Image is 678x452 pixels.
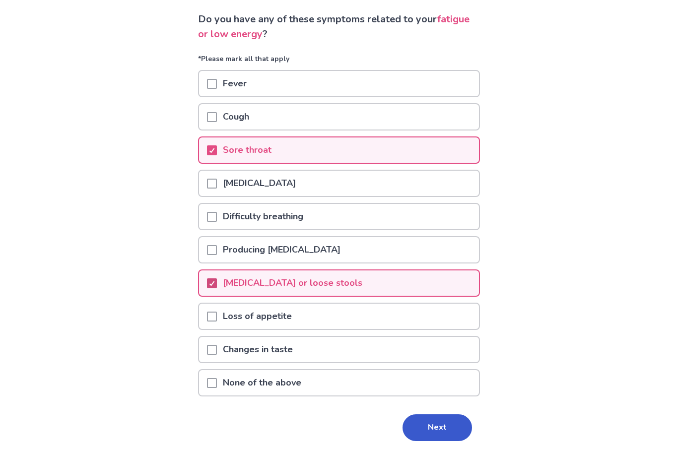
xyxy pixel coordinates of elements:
p: Changes in taste [217,337,299,363]
p: Difficulty breathing [217,204,309,230]
button: Next [403,415,472,442]
p: Do you have any of these symptoms related to your ? [198,12,480,42]
p: Loss of appetite [217,304,298,329]
p: [MEDICAL_DATA] [217,171,302,196]
p: Cough [217,105,255,130]
p: *Please mark all that apply [198,54,480,70]
p: Producing [MEDICAL_DATA] [217,238,346,263]
p: None of the above [217,371,307,396]
p: Sore throat [217,138,277,163]
p: [MEDICAL_DATA] or loose stools [217,271,368,296]
p: Fever [217,71,253,97]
